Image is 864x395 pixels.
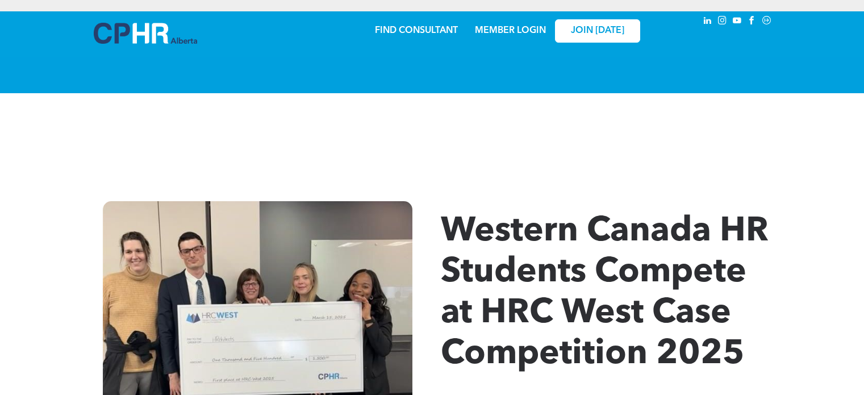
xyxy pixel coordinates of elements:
span: Western Canada HR Students Compete at HRC West Case Competition 2025 [441,215,769,372]
a: facebook [746,14,758,30]
a: MEMBER LOGIN [475,26,546,35]
span: JOIN [DATE] [571,26,624,36]
img: A blue and white logo for cp alberta [94,23,197,44]
a: youtube [731,14,744,30]
a: Social network [761,14,773,30]
a: FIND CONSULTANT [375,26,458,35]
a: linkedin [702,14,714,30]
a: JOIN [DATE] [555,19,640,43]
a: instagram [716,14,729,30]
